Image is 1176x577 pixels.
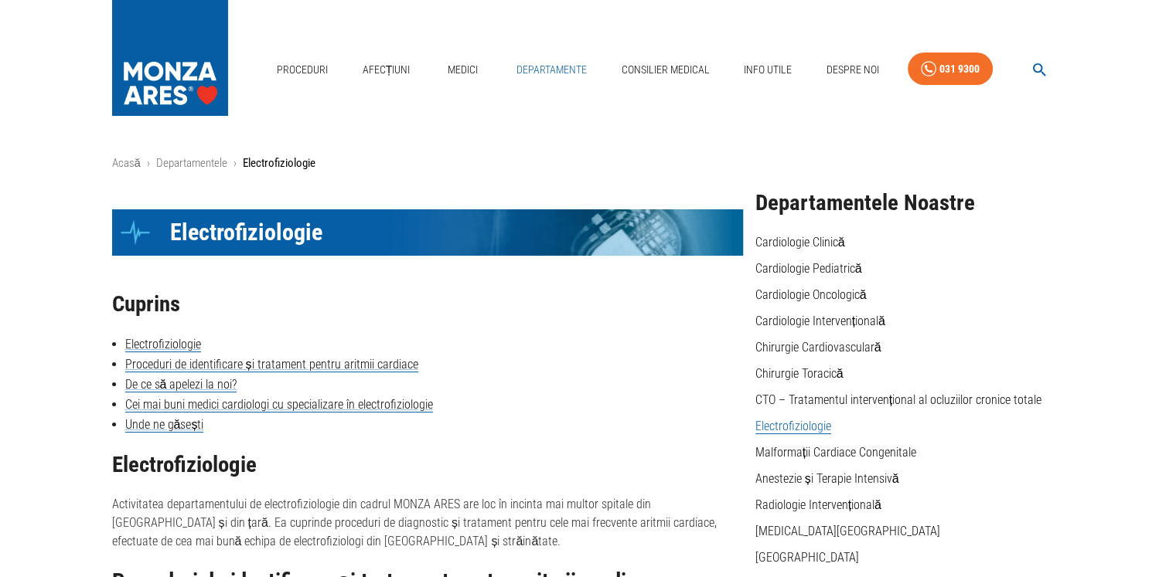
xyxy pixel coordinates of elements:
[738,54,798,86] a: Info Utile
[615,54,715,86] a: Consilier Medical
[755,471,899,486] a: Anestezie și Terapie Intensivă
[438,54,488,86] a: Medici
[755,340,881,355] a: Chirurgie Cardiovasculară
[755,419,831,434] a: Electrofiziologie
[125,417,204,433] a: Unde ne găsești
[510,54,593,86] a: Departamente
[755,445,916,460] a: Malformații Cardiace Congenitale
[755,497,881,512] a: Radiologie Intervențională
[125,357,418,372] a: Proceduri de identificare și tratament pentru aritmii cardiace
[125,397,433,412] a: Cei mai buni medici cardiologi cu specializare în electrofiziologie
[755,392,1041,407] a: CTO – Tratamentul intervențional al ocluziilor cronice totale
[125,337,201,352] a: Electrofiziologie
[112,495,743,551] p: Activitatea departamentului de electrofiziologie din cadrul MONZA ARES are loc în incinta mai mul...
[243,154,315,172] p: Electrofiziologie
[112,156,141,170] a: Acasă
[755,235,845,249] a: Cardiologie Clinică
[755,550,859,565] a: [GEOGRAPHIC_DATA]
[908,53,993,86] a: 031 9300
[755,524,940,538] a: [MEDICAL_DATA][GEOGRAPHIC_DATA]
[112,453,743,477] h2: Electrofiziologie
[147,154,150,172] li: ›
[170,218,322,247] span: Electrofiziologie
[112,209,159,256] div: Icon
[939,59,980,79] div: 031 9300
[112,292,743,317] h2: Cuprins
[112,154,1065,172] nav: breadcrumb
[755,191,1065,216] h2: Departamentele Noastre
[755,261,862,276] a: Cardiologie Pediatrică
[755,287,867,302] a: Cardiologie Oncologică
[755,366,844,381] a: Chirurgie Toracică
[233,154,237,172] li: ›
[271,54,334,86] a: Proceduri
[125,377,237,392] a: De ce să apelezi la noi?
[755,314,885,328] a: Cardiologie Intervențională
[356,54,417,86] a: Afecțiuni
[820,54,885,86] a: Despre Noi
[156,156,227,170] a: Departamentele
